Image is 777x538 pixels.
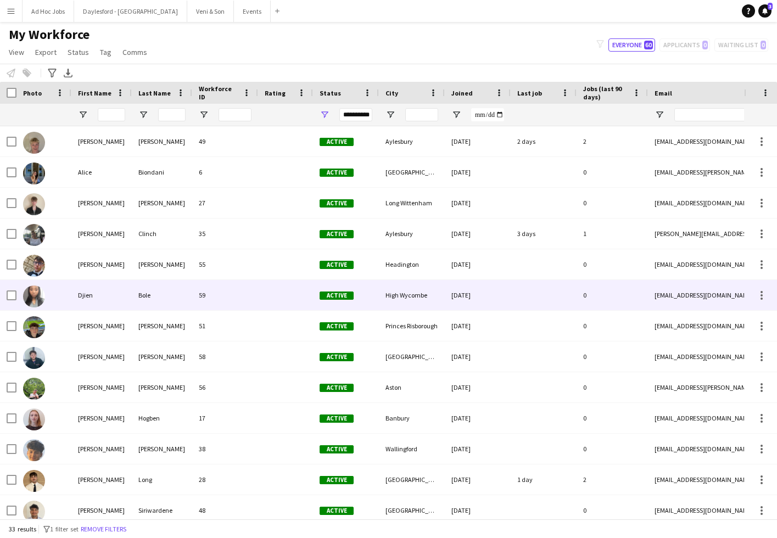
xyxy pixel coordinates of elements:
[577,464,648,495] div: 2
[577,495,648,525] div: 0
[23,132,45,154] img: Alexander Jones
[385,89,398,97] span: City
[445,280,511,310] div: [DATE]
[132,280,192,310] div: Bole
[379,157,445,187] div: [GEOGRAPHIC_DATA]
[71,126,132,156] div: [PERSON_NAME]
[655,89,672,97] span: Email
[320,292,354,300] span: Active
[445,341,511,372] div: [DATE]
[132,372,192,402] div: [PERSON_NAME]
[511,218,577,249] div: 3 days
[71,495,132,525] div: [PERSON_NAME]
[445,372,511,402] div: [DATE]
[445,495,511,525] div: [DATE]
[192,464,258,495] div: 28
[23,439,45,461] img: Freddie DiMassa
[445,464,511,495] div: [DATE]
[577,311,648,341] div: 0
[46,66,59,80] app-action-btn: Advanced filters
[23,347,45,369] img: Edward Varley
[451,110,461,120] button: Open Filter Menu
[100,47,111,57] span: Tag
[320,169,354,177] span: Active
[379,218,445,249] div: Aylesbury
[192,311,258,341] div: 51
[71,157,132,187] div: Alice
[517,89,542,97] span: Last job
[63,45,93,59] a: Status
[74,1,187,22] button: Daylesford - [GEOGRAPHIC_DATA]
[445,434,511,464] div: [DATE]
[71,311,132,341] div: [PERSON_NAME]
[320,230,354,238] span: Active
[192,218,258,249] div: 35
[9,47,24,57] span: View
[192,280,258,310] div: 59
[35,47,57,57] span: Export
[4,45,29,59] a: View
[71,218,132,249] div: [PERSON_NAME]
[445,403,511,433] div: [DATE]
[62,66,75,80] app-action-btn: Export XLSX
[385,110,395,120] button: Open Filter Menu
[577,126,648,156] div: 2
[132,157,192,187] div: Biondani
[187,1,234,22] button: Veni & Son
[138,89,171,97] span: Last Name
[379,464,445,495] div: [GEOGRAPHIC_DATA]
[320,199,354,208] span: Active
[445,188,511,218] div: [DATE]
[192,372,258,402] div: 56
[23,285,45,307] img: Djien Bole
[132,403,192,433] div: Hogben
[577,372,648,402] div: 0
[23,316,45,338] img: Dominic Loughran
[23,193,45,215] img: Benjamin Thompson
[23,408,45,430] img: Elizabeth Hogben
[768,3,773,10] span: 3
[320,445,354,453] span: Active
[50,525,79,533] span: 1 filter set
[192,157,258,187] div: 6
[71,464,132,495] div: [PERSON_NAME]
[132,311,192,341] div: [PERSON_NAME]
[132,188,192,218] div: [PERSON_NAME]
[138,110,148,120] button: Open Filter Menu
[445,249,511,279] div: [DATE]
[118,45,152,59] a: Comms
[445,157,511,187] div: [DATE]
[320,261,354,269] span: Active
[577,249,648,279] div: 0
[199,110,209,120] button: Open Filter Menu
[320,89,341,97] span: Status
[78,110,88,120] button: Open Filter Menu
[445,218,511,249] div: [DATE]
[79,523,128,535] button: Remove filters
[192,403,258,433] div: 17
[132,434,192,464] div: [PERSON_NAME]
[577,341,648,372] div: 0
[511,126,577,156] div: 2 days
[320,476,354,484] span: Active
[71,403,132,433] div: [PERSON_NAME]
[71,434,132,464] div: [PERSON_NAME]
[445,126,511,156] div: [DATE]
[132,341,192,372] div: [PERSON_NAME]
[23,255,45,277] img: Daniel Varga
[23,1,74,22] button: Ad Hoc Jobs
[445,311,511,341] div: [DATE]
[320,110,329,120] button: Open Filter Menu
[379,495,445,525] div: [GEOGRAPHIC_DATA]
[451,89,473,97] span: Joined
[132,249,192,279] div: [PERSON_NAME]
[71,372,132,402] div: [PERSON_NAME]
[379,311,445,341] div: Princes Risborough
[132,464,192,495] div: Long
[758,4,772,18] a: 3
[577,188,648,218] div: 0
[577,403,648,433] div: 0
[96,45,116,59] a: Tag
[219,108,251,121] input: Workforce ID Filter Input
[23,501,45,523] img: George Siriwardene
